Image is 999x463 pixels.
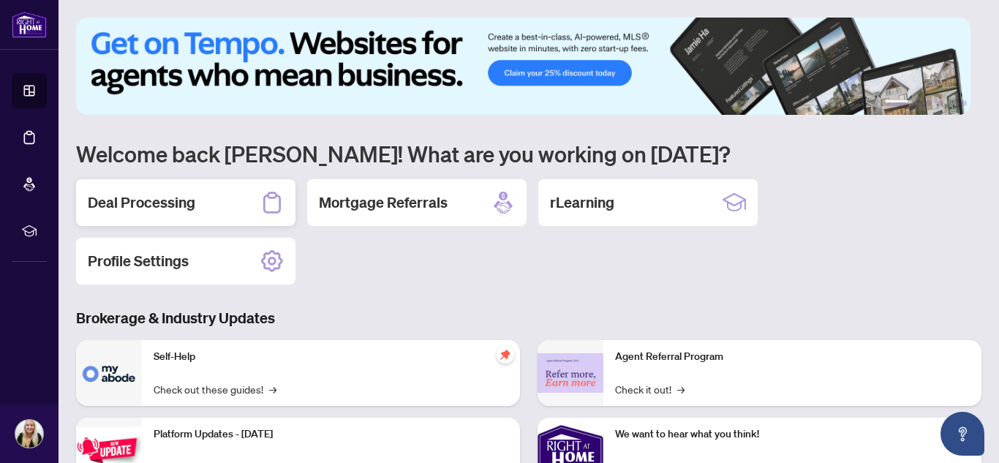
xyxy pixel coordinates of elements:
[615,426,970,443] p: We want to hear what you think!
[88,251,189,271] h2: Profile Settings
[615,349,970,365] p: Agent Referral Program
[550,192,614,213] h2: rLearning
[938,100,943,106] button: 4
[76,140,981,167] h1: Welcome back [PERSON_NAME]! What are you working on [DATE]?
[615,381,685,397] a: Check it out!→
[269,381,276,397] span: →
[926,100,932,106] button: 3
[319,192,448,213] h2: Mortgage Referrals
[154,426,508,443] p: Platform Updates - [DATE]
[76,340,142,406] img: Self-Help
[76,308,981,328] h3: Brokerage & Industry Updates
[538,353,603,394] img: Agent Referral Program
[677,381,685,397] span: →
[497,346,514,364] span: pushpin
[949,100,955,106] button: 5
[154,349,508,365] p: Self-Help
[12,11,47,38] img: logo
[154,381,276,397] a: Check out these guides!→
[76,18,970,115] img: Slide 0
[961,100,967,106] button: 6
[940,412,984,456] button: Open asap
[15,420,43,448] img: Profile Icon
[88,192,195,213] h2: Deal Processing
[914,100,920,106] button: 2
[885,100,908,106] button: 1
